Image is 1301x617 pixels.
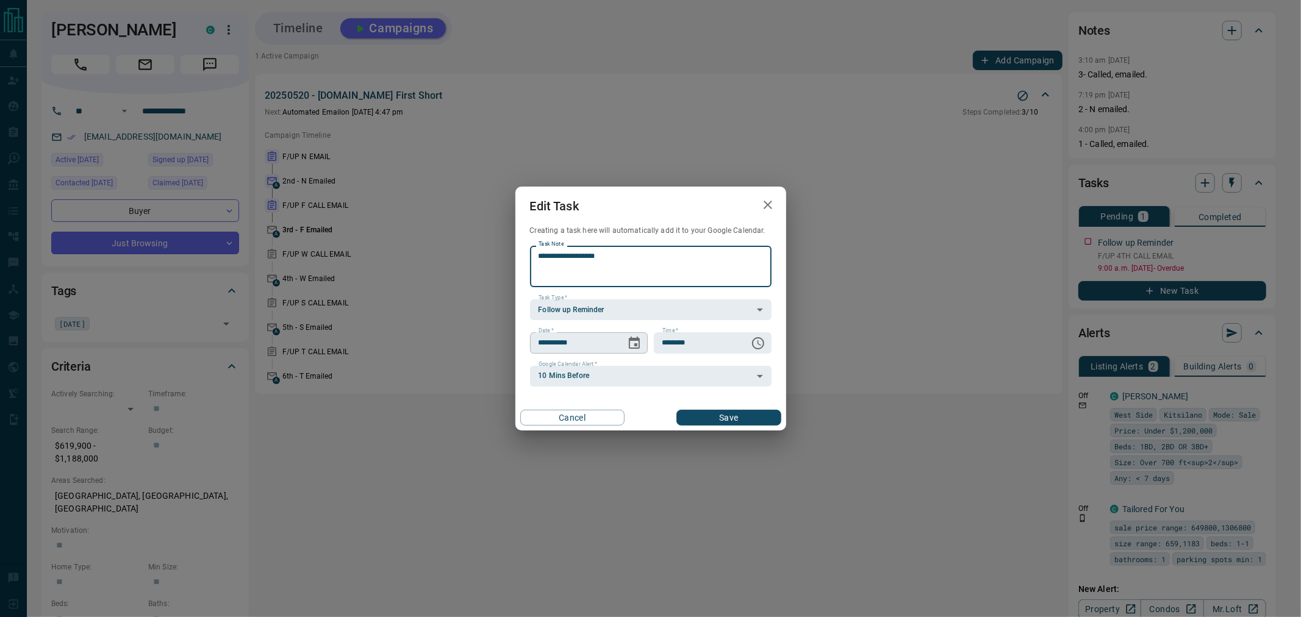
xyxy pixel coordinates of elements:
[622,331,647,355] button: Choose date, selected date is Sep 12, 2025
[746,331,770,355] button: Choose time, selected time is 9:00 AM
[539,294,567,302] label: Task Type
[662,327,678,335] label: Time
[676,410,781,426] button: Save
[539,360,597,368] label: Google Calendar Alert
[520,410,625,426] button: Cancel
[530,226,772,236] p: Creating a task here will automatically add it to your Google Calendar.
[530,299,772,320] div: Follow up Reminder
[530,366,772,387] div: 10 Mins Before
[515,187,593,226] h2: Edit Task
[539,240,564,248] label: Task Note
[539,327,554,335] label: Date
